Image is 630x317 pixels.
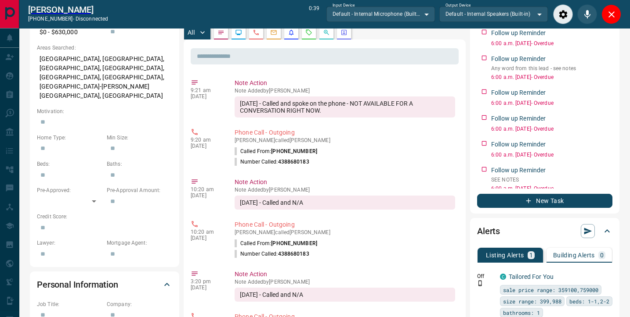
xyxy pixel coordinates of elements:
span: disconnected [76,16,108,22]
p: 6:00 a.m. [DATE] - Overdue [491,73,612,81]
p: [PHONE_NUMBER] - [28,15,108,23]
p: 9:20 am [191,137,221,143]
div: Default - Internal Speakers (Built-in) [439,7,548,21]
svg: Emails [270,29,277,36]
p: 6:00 a.m. [DATE] - Overdue [491,39,612,47]
h2: Alerts [477,224,500,238]
p: Phone Call - Outgoing [235,128,455,137]
p: Pre-Approved: [37,186,102,194]
p: Follow up Reminder [491,54,546,64]
p: Number Called: [235,158,309,166]
button: New Task [477,194,612,208]
p: 10:20 am [191,186,221,192]
span: [PHONE_NUMBER] [271,148,317,154]
p: Note Action [235,78,455,88]
p: [DATE] [191,93,221,100]
p: [DATE] [191,285,221,291]
p: Note Added by [PERSON_NAME] [235,88,455,94]
svg: Notes [217,29,224,36]
p: SEE NOTES [491,176,612,184]
p: Credit Score: [37,213,172,221]
span: 4388680183 [278,159,309,165]
h2: Personal Information [37,278,118,292]
p: Listing Alerts [486,252,524,258]
p: Follow up Reminder [491,140,546,149]
div: [DATE] - Called and spoke on the phone - NOT AVAILABLE FOR A CONVERSATION RIGHT NOW. [235,96,455,118]
p: 6:00 a.m. [DATE] - Overdue [491,185,612,192]
p: Baths: [107,160,172,168]
div: [DATE] - Called and N/A [235,196,455,210]
p: [GEOGRAPHIC_DATA], [GEOGRAPHIC_DATA], [GEOGRAPHIC_DATA], [GEOGRAPHIC_DATA], [GEOGRAPHIC_DATA], [G... [37,52,172,103]
p: [DATE] [191,235,221,241]
p: Phone Call - Outgoing [235,220,455,229]
p: 6:00 a.m. [DATE] - Overdue [491,125,612,133]
svg: Listing Alerts [288,29,295,36]
p: 0:39 [309,4,319,24]
p: Note Action [235,178,455,187]
div: Personal Information [37,274,172,295]
p: All [188,29,195,36]
p: 1 [529,252,533,258]
p: 0 [600,252,604,258]
p: [DATE] [191,143,221,149]
svg: Push Notification Only [477,280,483,286]
div: Alerts [477,221,612,242]
p: Areas Searched: [37,44,172,52]
p: Motivation: [37,107,172,115]
p: Min Size: [107,134,172,142]
span: beds: 1-1,2-2 [569,297,609,306]
p: $0 - $630,000 [37,25,102,39]
p: [DATE] [191,192,221,199]
div: Mute [577,4,597,24]
p: Lawyer: [37,239,102,247]
p: Note Added by [PERSON_NAME] [235,187,455,193]
p: Home Type: [37,134,102,142]
p: Follow up Reminder [491,28,546,38]
div: Audio Settings [553,4,573,24]
p: Off [477,272,495,280]
svg: Calls [253,29,260,36]
div: condos.ca [500,274,506,280]
p: 3:20 pm [191,278,221,285]
p: Any word from this lead - see notes [491,64,612,72]
p: 10:20 am [191,229,221,235]
p: Building Alerts [553,252,595,258]
svg: Agent Actions [340,29,348,36]
span: size range: 399,988 [503,297,561,306]
div: [DATE] - Called and N/A [235,288,455,302]
svg: Requests [305,29,312,36]
p: Mortgage Agent: [107,239,172,247]
p: Note Action [235,270,455,279]
p: Called From: [235,239,317,247]
p: 9:21 am [191,87,221,93]
p: Called From: [235,147,317,155]
p: [PERSON_NAME] called [PERSON_NAME] [235,137,455,143]
label: Output Device [445,3,471,8]
p: Job Title: [37,300,102,308]
a: [PERSON_NAME] [28,4,108,15]
p: 6:00 a.m. [DATE] - Overdue [491,99,612,107]
p: [PERSON_NAME] called [PERSON_NAME] [235,229,455,235]
div: Close [601,4,621,24]
span: bathrooms: 1 [503,308,540,317]
a: Tailored For You [509,273,554,280]
p: 6:00 a.m. [DATE] - Overdue [491,151,612,159]
label: Input Device [333,3,355,8]
p: Follow up Reminder [491,166,546,175]
p: Pre-Approval Amount: [107,186,172,194]
div: Default - Internal Microphone (Built-in) [326,7,435,21]
svg: Opportunities [323,29,330,36]
span: [PHONE_NUMBER] [271,240,317,246]
p: Follow up Reminder [491,88,546,97]
p: Follow up Reminder [491,114,546,123]
svg: Lead Browsing Activity [235,29,242,36]
p: Note Added by [PERSON_NAME] [235,279,455,285]
span: 4388680183 [278,251,309,257]
span: sale price range: 359100,759000 [503,285,598,294]
p: Number Called: [235,250,309,258]
p: Beds: [37,160,102,168]
p: Company: [107,300,172,308]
